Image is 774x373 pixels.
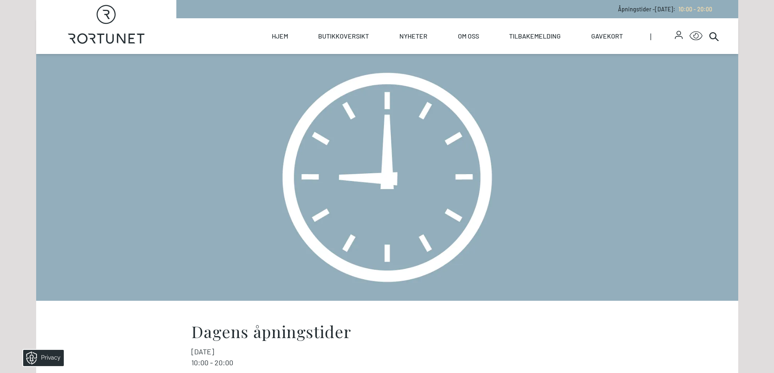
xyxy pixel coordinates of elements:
[8,347,74,369] iframe: Manage Preferences
[318,18,369,54] a: Butikkoversikt
[399,18,427,54] a: Nyheter
[191,358,233,367] span: 10:00 - 20:00
[591,18,623,54] a: Gavekort
[191,323,583,340] h2: Dagens åpningstider
[618,5,712,13] p: Åpningstider - [DATE] :
[191,346,214,357] span: [DATE]
[509,18,561,54] a: Tilbakemelding
[458,18,479,54] a: Om oss
[675,6,712,13] a: 10:00 - 20:00
[272,18,288,54] a: Hjem
[679,6,712,13] span: 10:00 - 20:00
[689,30,702,43] button: Open Accessibility Menu
[650,18,675,54] span: |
